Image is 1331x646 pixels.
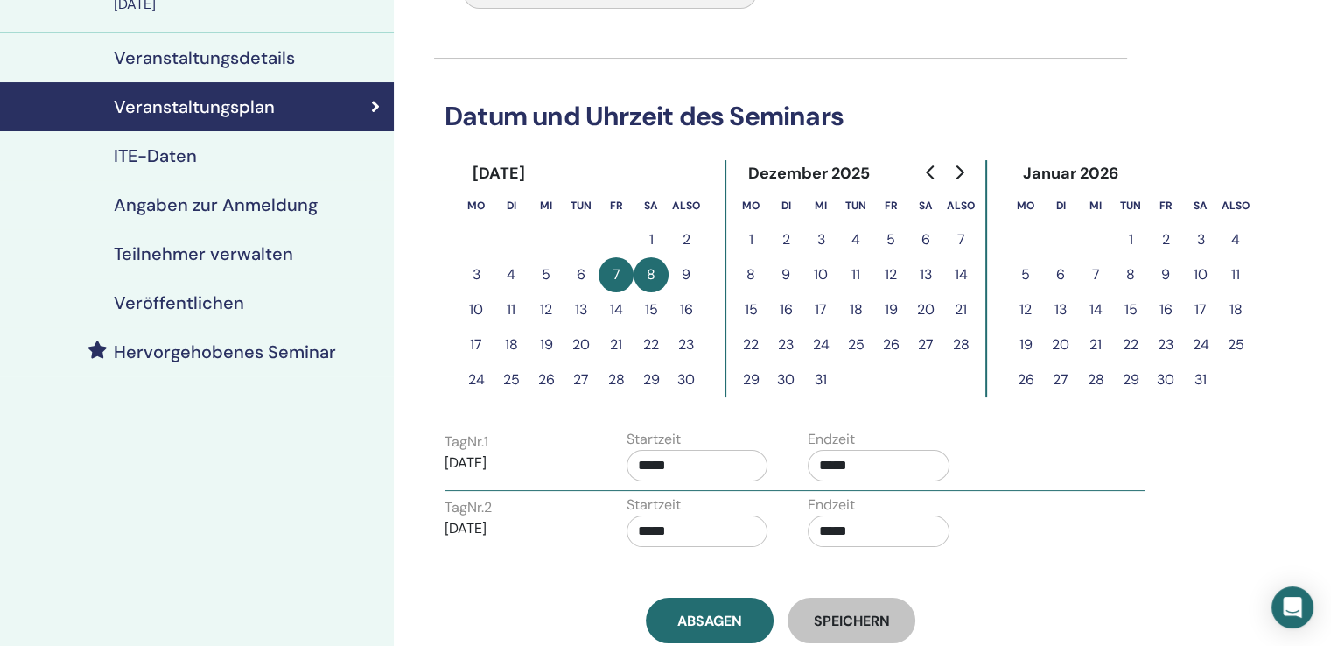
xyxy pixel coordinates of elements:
[814,612,890,630] font: Speichern
[459,187,494,222] th: Montag
[1088,370,1104,389] font: 28
[669,187,704,222] th: Sonntag
[114,341,336,363] font: Hervorgehobenes Seminar
[1159,199,1173,213] font: Fr
[733,187,768,222] th: Montag
[114,144,197,167] font: ITE-Daten
[467,199,485,213] font: Mo
[469,300,483,319] font: 10
[788,598,915,643] button: Speichern
[494,187,529,222] th: Dienstag
[1218,187,1253,222] th: Sonntag
[505,335,518,354] font: 18
[1183,187,1218,222] th: Samstag
[808,495,855,514] font: Endzeit
[678,335,694,354] font: 23
[1053,370,1068,389] font: 27
[114,193,318,216] font: Angaben zur Anmeldung
[634,187,669,222] th: Samstag
[1043,187,1078,222] th: Dienstag
[507,199,516,213] font: Di
[445,498,467,516] font: Tag
[1018,370,1034,389] font: 26
[643,370,660,389] font: 29
[1194,265,1208,284] font: 10
[1017,199,1034,213] font: Mo
[851,230,860,249] font: 4
[473,265,480,284] font: 3
[610,300,623,319] font: 14
[743,335,759,354] font: 22
[885,300,898,319] font: 19
[473,163,525,184] font: [DATE]
[1222,199,1250,213] font: Also
[883,335,900,354] font: 26
[542,265,550,284] font: 5
[1197,230,1205,249] font: 3
[484,432,488,451] font: 1
[921,230,930,249] font: 6
[885,199,898,213] font: Fr
[1129,230,1133,249] font: 1
[1008,187,1043,222] th: Montag
[1092,265,1100,284] font: 7
[484,498,492,516] font: 2
[646,598,774,643] a: Absagen
[540,199,552,213] font: Mi
[538,370,555,389] font: 26
[781,199,791,213] font: Di
[1113,187,1148,222] th: Donnerstag
[1126,265,1135,284] font: 8
[507,265,515,284] font: 4
[920,265,932,284] font: 13
[645,300,658,319] font: 15
[114,291,244,314] font: Veröffentlichen
[815,199,827,213] font: Mi
[1162,230,1170,249] font: 2
[540,300,552,319] font: 12
[445,99,844,133] font: Datum und Uhrzeit des Seminars
[1021,265,1030,284] font: 5
[947,199,975,213] font: Also
[1089,199,1102,213] font: Mi
[747,163,869,184] font: Dezember 2025
[1271,586,1313,628] div: Öffnen Sie den Intercom Messenger
[114,242,293,265] font: Teilnehmer verwalten
[851,265,860,284] font: 11
[1120,199,1141,213] font: Tun
[608,370,625,389] font: 28
[955,300,967,319] font: 21
[445,432,467,451] font: Tag
[745,300,758,319] font: 15
[808,430,855,448] font: Endzeit
[908,187,943,222] th: Samstag
[1124,300,1138,319] font: 15
[943,187,978,222] th: Sonntag
[817,230,825,249] font: 3
[529,187,564,222] th: Mittwoch
[1148,187,1183,222] th: Freitag
[467,432,484,451] font: Nr.
[815,370,827,389] font: 31
[1123,335,1138,354] font: 22
[1123,370,1139,389] font: 29
[780,300,793,319] font: 16
[1157,370,1174,389] font: 30
[1161,265,1170,284] font: 9
[647,265,655,284] font: 8
[613,265,620,284] font: 7
[445,453,487,472] font: [DATE]
[503,370,520,389] font: 25
[1231,230,1240,249] font: 4
[683,230,690,249] font: 2
[848,335,865,354] font: 25
[468,370,485,389] font: 24
[917,300,935,319] font: 20
[955,265,968,284] font: 14
[1022,163,1117,184] font: Januar 2026
[507,300,515,319] font: 11
[778,335,794,354] font: 23
[680,300,693,319] font: 16
[467,498,484,516] font: Nr.
[953,335,970,354] font: 28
